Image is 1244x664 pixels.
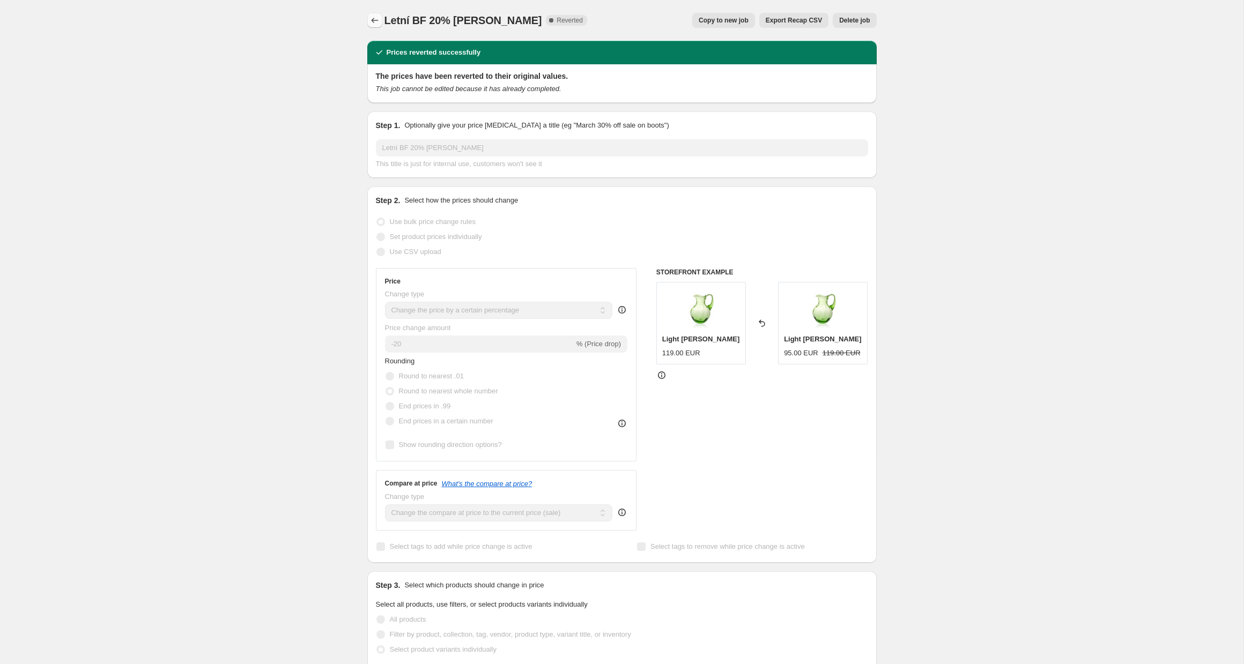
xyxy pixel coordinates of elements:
[784,348,818,359] div: 95.00 EUR
[376,160,542,168] span: This title is just for internal use, customers won't see it
[617,507,627,518] div: help
[679,288,722,331] img: product-479020_80x.jpg
[656,268,868,277] h6: STOREFRONT EXAMPLE
[662,335,739,343] span: Light [PERSON_NAME]
[399,372,464,380] span: Round to nearest .01
[802,288,845,331] img: product-479020_80x.jpg
[399,402,451,410] span: End prices in .99
[766,16,822,25] span: Export Recap CSV
[390,233,482,241] span: Set product prices individually
[759,13,828,28] button: Export Recap CSV
[662,348,700,359] div: 119.00 EUR
[376,600,588,608] span: Select all products, use filters, or select products variants individually
[385,277,401,286] h3: Price
[404,580,544,591] p: Select which products should change in price
[399,417,493,425] span: End prices in a certain number
[385,357,415,365] span: Rounding
[399,441,502,449] span: Show rounding direction options?
[367,13,382,28] button: Price change jobs
[385,479,438,488] h3: Compare at price
[404,195,518,206] p: Select how the prices should change
[784,335,861,343] span: Light [PERSON_NAME]
[404,120,669,131] p: Optionally give your price [MEDICAL_DATA] a title (eg "March 30% off sale on boots")
[387,47,481,58] h2: Prices reverted successfully
[839,16,870,25] span: Delete job
[385,335,574,353] input: -15
[692,13,755,28] button: Copy to new job
[833,13,876,28] button: Delete job
[390,630,631,638] span: Filter by product, collection, tag, vendor, product type, variant title, or inventory
[385,493,425,501] span: Change type
[390,218,476,226] span: Use bulk price change rules
[390,248,441,256] span: Use CSV upload
[399,387,498,395] span: Round to nearest whole number
[650,542,805,550] span: Select tags to remove while price change is active
[376,85,561,93] i: This job cannot be edited because it has already completed.
[376,120,401,131] h2: Step 1.
[617,304,627,315] div: help
[390,542,532,550] span: Select tags to add while price change is active
[390,645,497,653] span: Select product variants individually
[557,16,583,25] span: Reverted
[823,348,861,359] strike: 119.00 EUR
[390,615,426,623] span: All products
[576,340,621,348] span: % (Price drop)
[385,290,425,298] span: Change type
[376,139,868,156] input: 30% off holiday sale
[385,324,451,332] span: Price change amount
[699,16,749,25] span: Copy to new job
[376,71,868,81] h2: The prices have been reverted to their original values.
[442,480,532,488] button: What's the compare at price?
[376,195,401,206] h2: Step 2.
[376,580,401,591] h2: Step 3.
[384,14,542,26] span: Letní BF 20% [PERSON_NAME]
